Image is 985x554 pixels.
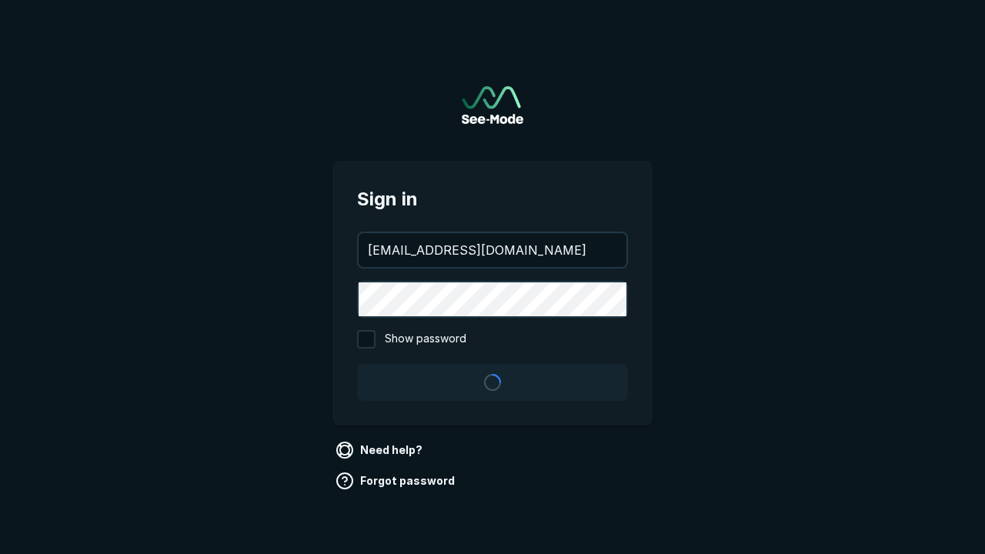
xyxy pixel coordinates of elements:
a: Go to sign in [462,86,523,124]
input: your@email.com [359,233,626,267]
span: Show password [385,330,466,349]
span: Sign in [357,185,628,213]
a: Forgot password [332,469,461,493]
a: Need help? [332,438,429,462]
img: See-Mode Logo [462,86,523,124]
